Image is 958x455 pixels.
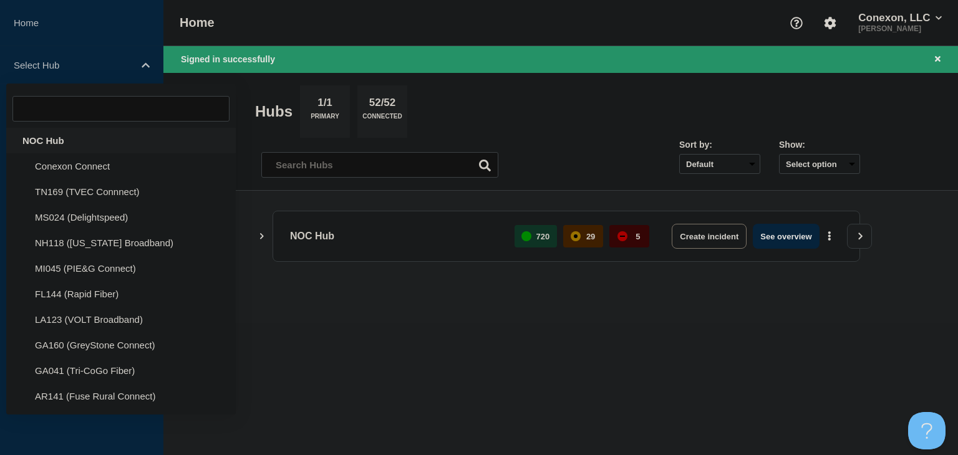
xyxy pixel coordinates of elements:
button: More actions [821,225,838,248]
button: Create incident [672,224,747,249]
button: Select option [779,154,860,174]
p: 720 [536,232,550,241]
p: 1/1 [313,97,337,113]
input: Search Hubs [261,152,498,178]
div: down [617,231,627,241]
li: MI045 (PIE&G Connect) [6,256,236,281]
button: Conexon, LLC [856,12,944,24]
button: Support [783,10,810,36]
h1: Home [180,16,215,30]
div: NOC Hub [6,128,236,153]
li: Conexon Connect [6,153,236,179]
div: affected [571,231,581,241]
p: 5 [636,232,640,241]
p: 29 [586,232,595,241]
li: GA160 (GreyStone Connect) [6,332,236,358]
select: Sort by [679,154,760,174]
p: NOC Hub [290,224,500,249]
button: See overview [753,224,819,249]
li: NH118 ([US_STATE] Broadband) [6,230,236,256]
p: [PERSON_NAME] [856,24,944,33]
div: Show: [779,140,860,150]
li: FL144 (Rapid Fiber) [6,281,236,307]
button: Account settings [817,10,843,36]
li: LA123 (VOLT Broadband) [6,307,236,332]
li: TN169 (TVEC Connnect) [6,179,236,204]
button: Close banner [930,52,946,67]
p: Select Hub [14,60,133,70]
button: View [847,224,872,249]
li: MS024 (Delightspeed) [6,204,236,230]
p: 52/52 [364,97,400,113]
h2: Hubs [255,103,293,120]
div: up [521,231,531,241]
iframe: Help Scout Beacon - Open [908,412,946,449]
p: Connected [362,113,402,126]
li: AR141 (Fuse Rural Connect) [6,383,236,409]
span: Signed in successfully [181,54,275,64]
div: Sort by: [679,140,760,150]
button: Show Connected Hubs [259,232,265,241]
li: GA041 (Tri-CoGo Fiber) [6,358,236,383]
p: Primary [311,113,339,126]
